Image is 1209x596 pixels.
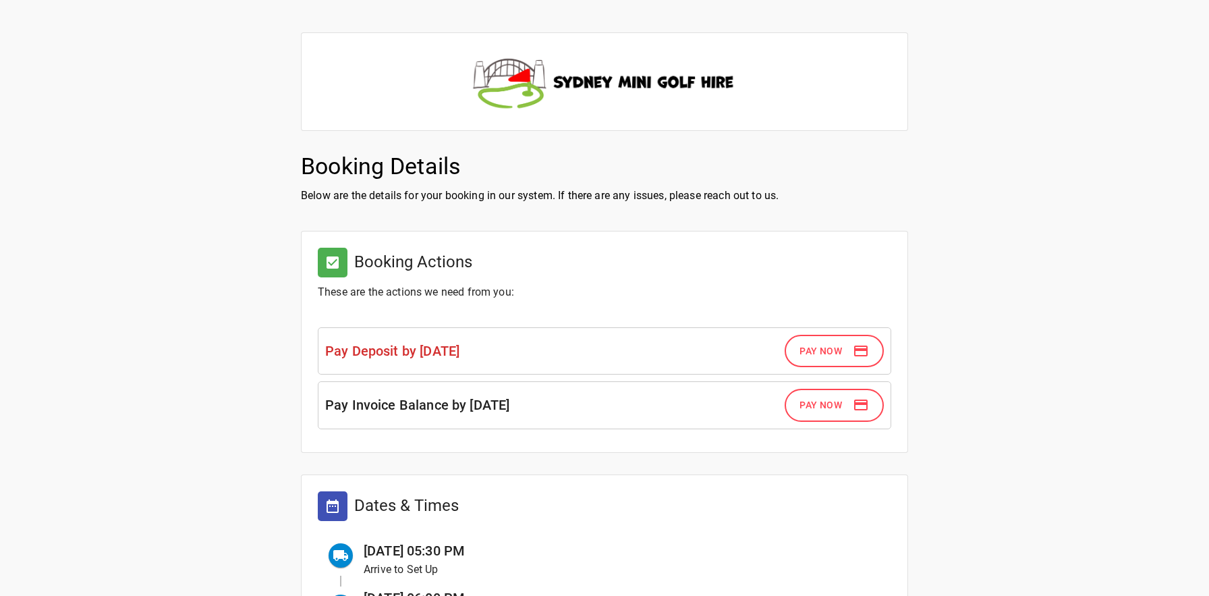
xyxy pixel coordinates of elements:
p: Arrive to Set Up [364,562,870,578]
h4: Booking Details [301,153,908,181]
button: Pay Now [785,335,884,368]
h5: Dates & Times [354,495,459,516]
span: Pay Now [799,343,842,360]
p: Below are the details for your booking in our system. If there are any issues, please reach out t... [301,188,908,204]
img: Organization Logo [470,49,739,114]
h6: Pay Deposit by [DATE] [325,340,459,362]
span: [DATE] 05:30 PM [364,543,465,559]
p: These are the actions we need from you: [318,284,891,300]
h5: Booking Actions [354,251,472,273]
button: Pay Now [785,389,884,422]
h6: Pay Invoice Balance by [DATE] [325,394,509,416]
span: Pay Now [799,397,842,414]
